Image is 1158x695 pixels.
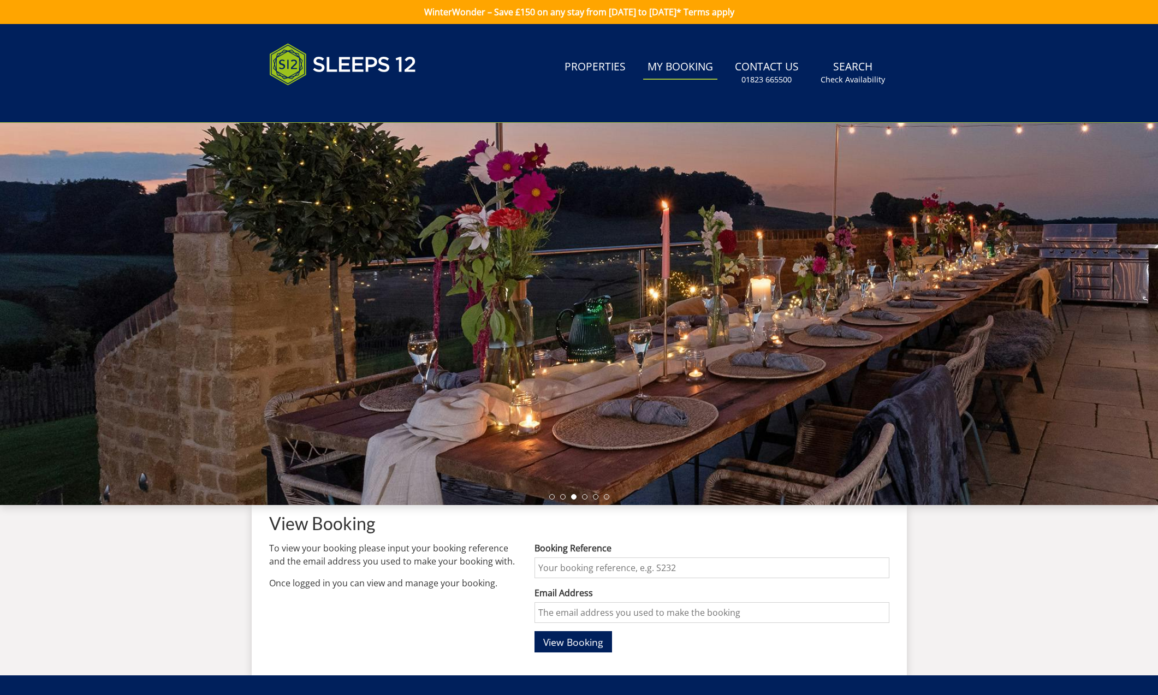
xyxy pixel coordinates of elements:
h1: View Booking [269,514,889,533]
p: Once logged in you can view and manage your booking. [269,577,518,590]
iframe: Customer reviews powered by Trustpilot [264,98,378,108]
a: Properties [560,55,630,80]
button: View Booking [535,631,612,652]
img: Sleeps 12 [269,37,417,92]
input: The email address you used to make the booking [535,602,889,623]
input: Your booking reference, e.g. S232 [535,557,889,578]
a: SearchCheck Availability [816,55,889,91]
small: Check Availability [821,74,885,85]
p: To view your booking please input your booking reference and the email address you used to make y... [269,542,518,568]
a: Contact Us01823 665500 [731,55,803,91]
span: View Booking [543,635,603,649]
a: My Booking [643,55,717,80]
label: Booking Reference [535,542,889,555]
label: Email Address [535,586,889,599]
small: 01823 665500 [741,74,792,85]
